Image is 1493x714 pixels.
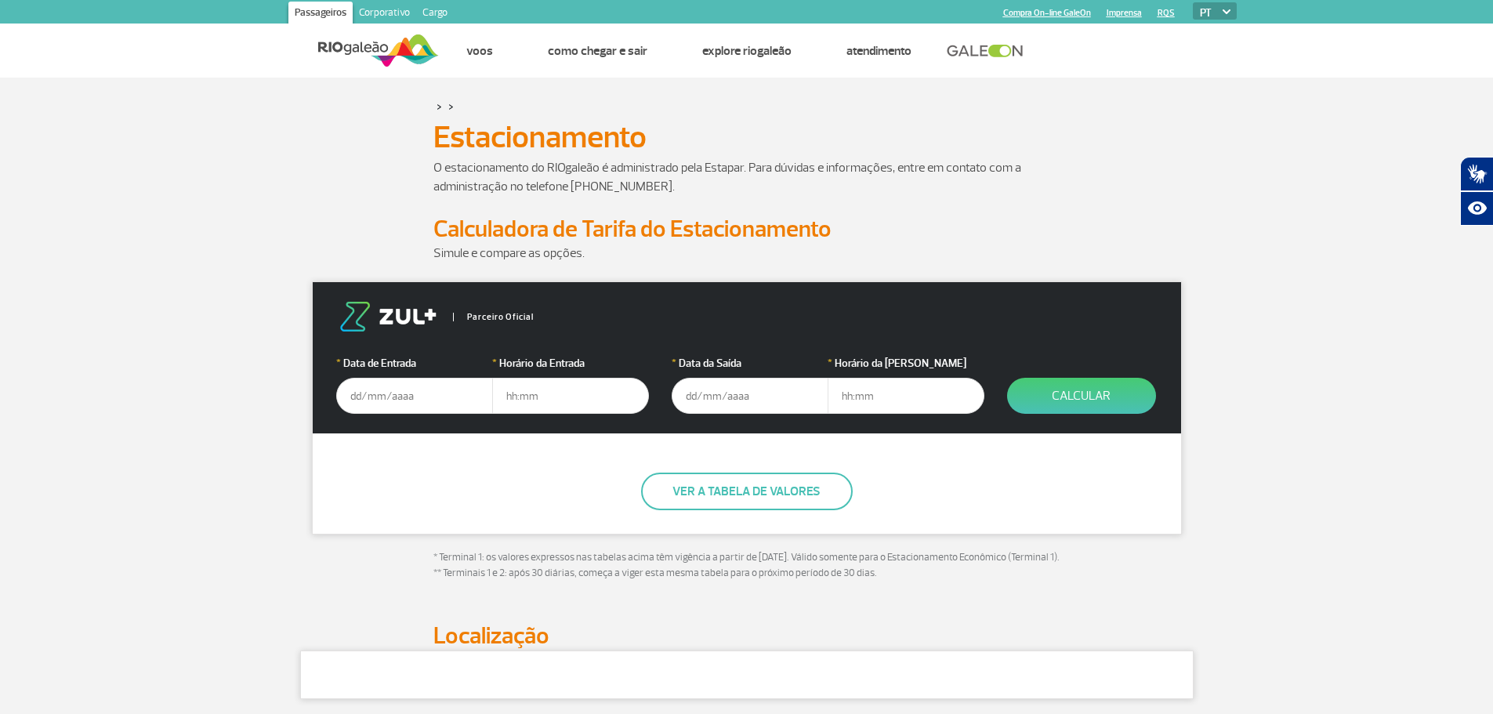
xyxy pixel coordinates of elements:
[448,97,454,115] a: >
[336,302,440,332] img: logo-zul.png
[828,355,984,371] label: Horário da [PERSON_NAME]
[828,378,984,414] input: hh:mm
[336,355,493,371] label: Data de Entrada
[492,378,649,414] input: hh:mm
[1107,8,1142,18] a: Imprensa
[453,313,534,321] span: Parceiro Oficial
[433,550,1060,581] p: * Terminal 1: os valores expressos nas tabelas acima têm vigência a partir de [DATE]. Válido some...
[437,97,442,115] a: >
[672,355,828,371] label: Data da Saída
[433,158,1060,196] p: O estacionamento do RIOgaleão é administrado pela Estapar. Para dúvidas e informações, entre em c...
[1460,157,1493,191] button: Abrir tradutor de língua de sinais.
[1158,8,1175,18] a: RQS
[433,622,1060,651] h2: Localização
[416,2,454,27] a: Cargo
[288,2,353,27] a: Passageiros
[1003,8,1091,18] a: Compra On-line GaleOn
[336,378,493,414] input: dd/mm/aaaa
[846,43,911,59] a: Atendimento
[433,244,1060,263] p: Simule e compare as opções.
[672,378,828,414] input: dd/mm/aaaa
[466,43,493,59] a: Voos
[433,124,1060,150] h1: Estacionamento
[702,43,792,59] a: Explore RIOgaleão
[1460,191,1493,226] button: Abrir recursos assistivos.
[548,43,647,59] a: Como chegar e sair
[353,2,416,27] a: Corporativo
[433,215,1060,244] h2: Calculadora de Tarifa do Estacionamento
[1460,157,1493,226] div: Plugin de acessibilidade da Hand Talk.
[641,473,853,510] button: Ver a tabela de valores
[492,355,649,371] label: Horário da Entrada
[1007,378,1156,414] button: Calcular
